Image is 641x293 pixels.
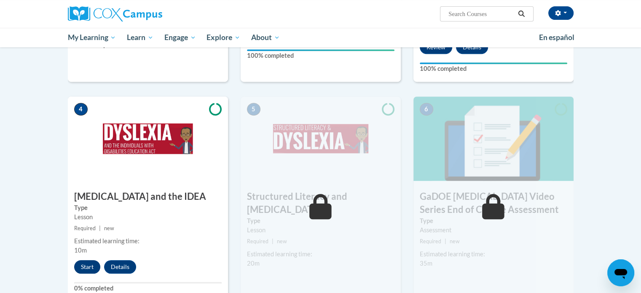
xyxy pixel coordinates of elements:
[420,250,567,259] div: Estimated learning time:
[413,190,574,216] h3: GaDOE [MEDICAL_DATA] Video Series End of Course Assessment
[241,190,401,216] h3: Structured Literacy and [MEDICAL_DATA]
[539,33,574,42] span: En español
[247,51,394,60] label: 100% completed
[74,203,222,212] label: Type
[548,6,574,20] button: Account Settings
[62,28,122,47] a: My Learning
[247,260,260,267] span: 20m
[420,238,441,245] span: Required
[251,32,280,43] span: About
[445,238,446,245] span: |
[448,9,515,19] input: Search Courses
[420,260,432,267] span: 35m
[246,28,285,47] a: About
[127,32,153,43] span: Learn
[68,6,162,22] img: Cox Campus
[121,28,159,47] a: Learn
[247,49,394,51] div: Your progress
[247,238,268,245] span: Required
[247,226,394,235] div: Lesson
[207,32,240,43] span: Explore
[420,103,433,116] span: 6
[413,97,574,181] img: Course Image
[68,6,228,22] a: Cox Campus
[515,9,528,19] button: Search
[68,190,228,203] h3: [MEDICAL_DATA] and the IDEA
[420,216,567,226] label: Type
[247,103,260,116] span: 5
[420,226,567,235] div: Assessment
[420,62,567,64] div: Your progress
[450,238,460,245] span: new
[456,40,488,54] button: Details
[74,284,222,293] label: 0% completed
[74,212,222,222] div: Lesson
[247,216,394,226] label: Type
[104,225,114,231] span: new
[74,247,87,254] span: 10m
[420,64,567,73] label: 100% completed
[99,225,101,231] span: |
[420,40,452,54] button: Review
[164,32,196,43] span: Engage
[74,237,222,246] div: Estimated learning time:
[55,28,586,47] div: Main menu
[607,259,634,286] iframe: Button to launch messaging window
[247,250,394,259] div: Estimated learning time:
[241,97,401,181] img: Course Image
[74,103,88,116] span: 4
[201,28,246,47] a: Explore
[74,225,96,231] span: Required
[68,97,228,181] img: Course Image
[534,29,580,46] a: En español
[277,238,287,245] span: new
[104,260,136,274] button: Details
[74,260,100,274] button: Start
[159,28,201,47] a: Engage
[67,32,116,43] span: My Learning
[272,238,274,245] span: |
